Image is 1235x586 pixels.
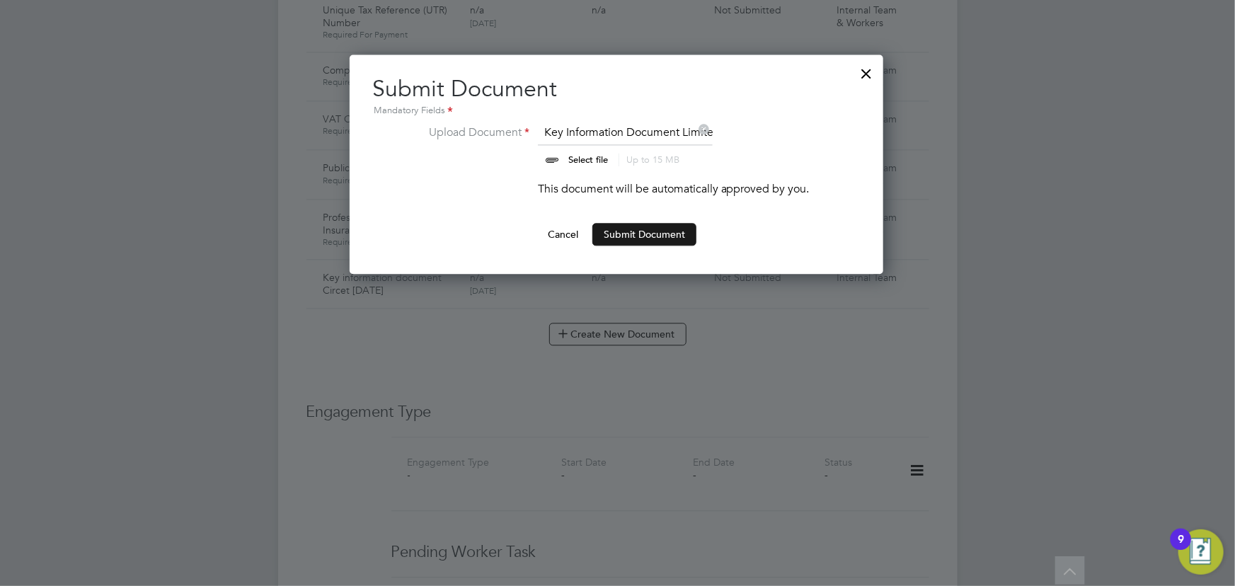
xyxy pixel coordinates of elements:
[423,180,810,212] li: This document will be automatically approved by you.
[536,223,590,246] button: Cancel
[423,124,529,163] label: Upload Document
[592,223,696,246] button: Submit Document
[1178,539,1184,558] div: 9
[1178,529,1224,575] button: Open Resource Center, 9 new notifications
[372,103,861,119] div: Mandatory Fields
[372,74,861,120] h2: Submit Document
